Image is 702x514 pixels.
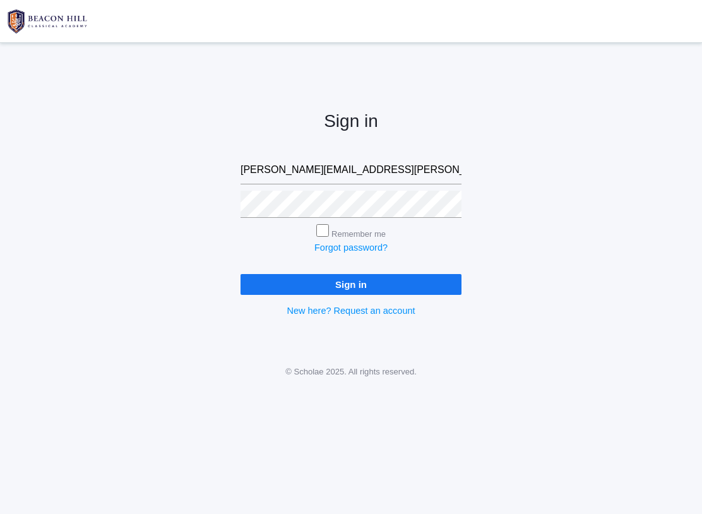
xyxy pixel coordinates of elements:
[241,112,461,131] h2: Sign in
[241,157,461,184] input: Email address
[331,229,386,239] label: Remember me
[314,242,388,253] a: Forgot password?
[287,306,415,316] a: New here? Request an account
[241,274,461,295] input: Sign in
